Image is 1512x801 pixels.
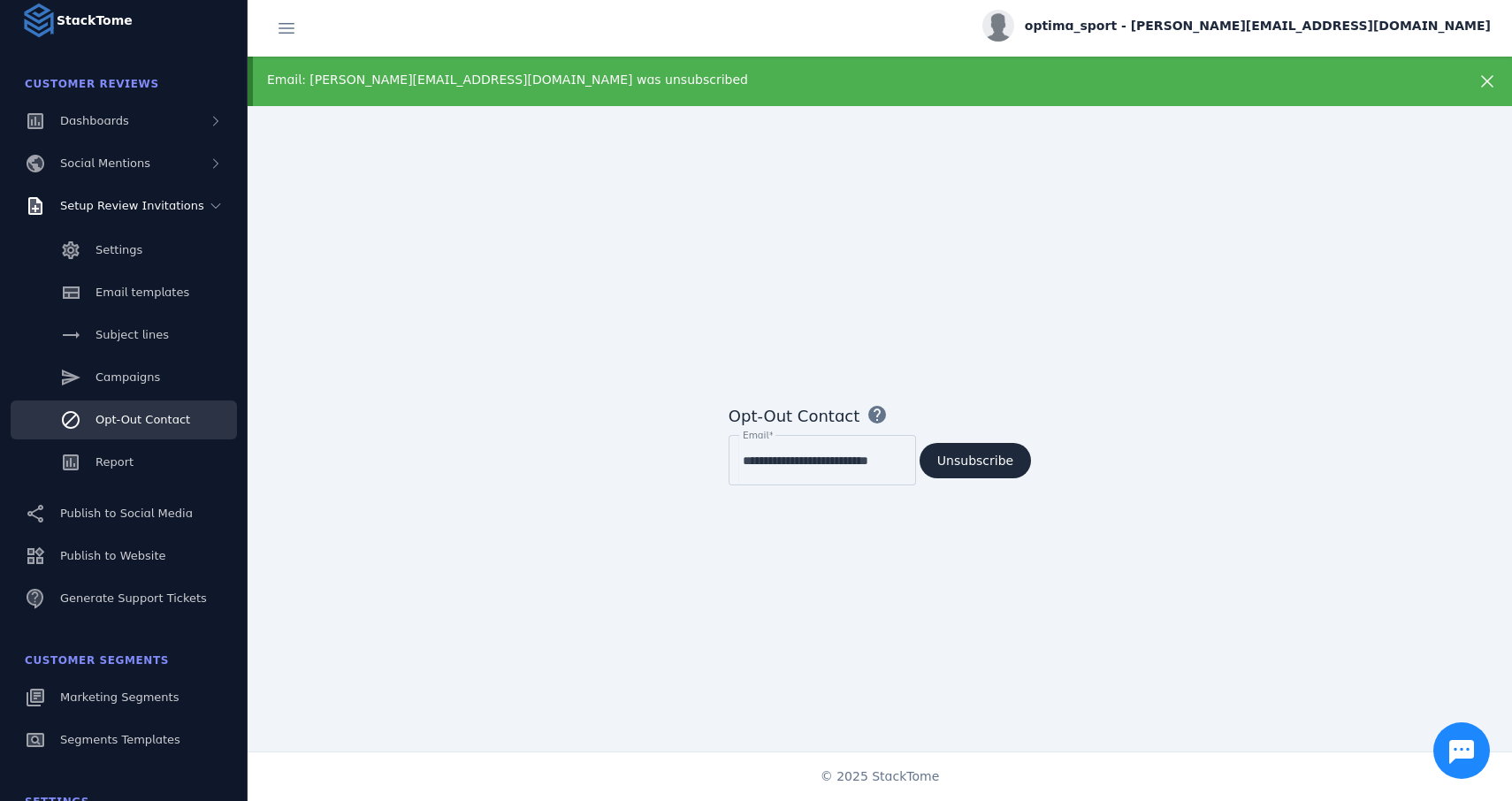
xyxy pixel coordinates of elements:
span: Customer Segments [25,654,169,667]
img: profile.jpg [982,10,1014,42]
span: Social Mentions [60,156,150,170]
span: optima_sport - [PERSON_NAME][EMAIL_ADDRESS][DOMAIN_NAME] [1025,17,1491,35]
span: Subject lines [95,328,169,341]
a: Publish to Website [11,537,237,576]
a: Email templates [11,273,237,312]
div: Opt-Out Contact [729,404,859,428]
a: Generate Support Tickets [11,579,237,618]
span: Marketing Segments [60,690,179,704]
span: Setup Review Invitations [60,199,204,212]
mat-icon: help [867,404,888,425]
span: Report [95,455,134,469]
a: Subject lines [11,316,237,355]
span: Customer Reviews [25,78,159,90]
a: Publish to Social Media [11,494,237,533]
mat-label: Email [743,430,768,440]
a: Segments Templates [11,721,237,759]
span: Opt-Out Contact [95,413,190,426]
button: optima_sport - [PERSON_NAME][EMAIL_ADDRESS][DOMAIN_NAME] [982,10,1491,42]
span: Settings [95,243,142,256]
span: Email templates [95,286,189,299]
a: Marketing Segments [11,678,237,717]
strong: StackTome [57,11,133,30]
span: Segments Templates [60,733,180,746]
a: Settings [11,231,237,270]
span: © 2025 StackTome [821,767,940,786]
a: Report [11,443,237,482]
a: Opt-Out Contact [11,400,237,439]
span: Unsubscribe [937,454,1013,467]
span: Publish to Social Media [60,507,193,520]
span: Dashboards [60,114,129,127]
span: Campaigns [95,370,160,384]
img: Logo image [21,3,57,38]
span: Generate Support Tickets [60,591,207,605]
span: Publish to Website [60,549,165,562]
a: Campaigns [11,358,237,397]
button: Unsubscribe [920,443,1031,478]
div: Email: [PERSON_NAME][EMAIL_ADDRESS][DOMAIN_NAME] was unsubscribed [267,71,1375,89]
